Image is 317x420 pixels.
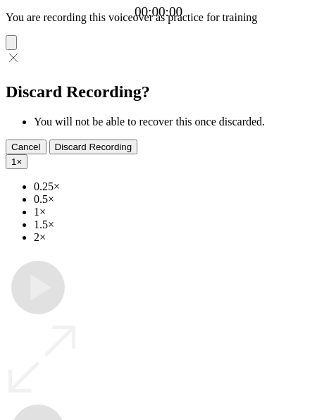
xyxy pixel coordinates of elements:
li: You will not be able to recover this once discarded. [34,116,311,128]
span: 1 [11,156,16,167]
li: 2× [34,231,311,244]
button: Discard Recording [49,140,138,154]
li: 0.25× [34,180,311,193]
li: 0.5× [34,193,311,206]
button: 1× [6,154,27,169]
h2: Discard Recording? [6,82,311,101]
li: 1.5× [34,218,311,231]
li: 1× [34,206,311,218]
button: Cancel [6,140,46,154]
p: You are recording this voiceover as practice for training [6,11,311,24]
a: 00:00:00 [135,4,182,20]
